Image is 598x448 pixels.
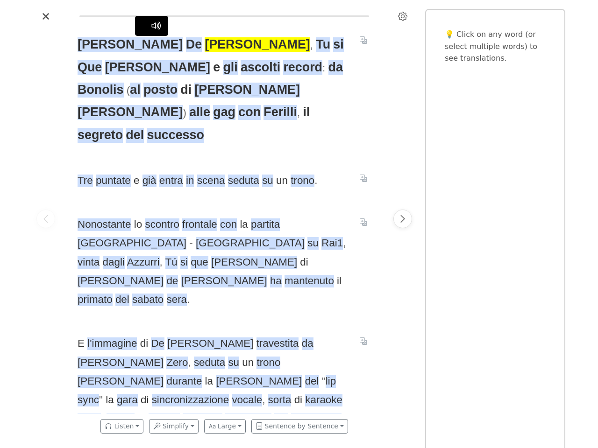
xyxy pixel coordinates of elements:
span: posto [143,83,178,98]
button: Previous page [36,210,55,228]
span: [PERSON_NAME] [78,37,183,52]
span: questa [149,413,180,426]
span: , [262,394,265,406]
span: sabato [132,294,164,306]
span: di [294,394,302,406]
span: e [134,175,139,187]
span: in [186,175,194,187]
span: gara [117,394,138,406]
span: già [274,413,288,426]
span: gli [223,60,237,75]
span: di [140,337,148,350]
span: , [297,107,300,119]
span: lip [326,375,336,388]
span: un [276,175,288,187]
span: da [302,337,313,350]
button: Large [204,419,246,434]
span: Tu [316,37,330,52]
span: , [343,237,346,249]
span: ha [270,275,282,287]
span: puntate [96,175,131,187]
span: di [180,83,192,98]
span: Tre [78,175,93,187]
span: [PERSON_NAME] [181,275,267,287]
span: al [130,83,140,98]
span: entra [159,175,183,187]
span: un [242,357,254,369]
span: di [300,256,308,269]
span: Ferilli [263,105,297,120]
span: [PERSON_NAME] [78,375,164,388]
span: ) [183,107,186,119]
span: [GEOGRAPHIC_DATA] [78,237,186,250]
span: si [333,37,343,52]
span: ( [127,84,130,96]
span: del [305,375,319,388]
span: sincronizzazione [152,394,229,406]
span: su [307,237,319,250]
span: ascolti [241,60,280,75]
span: su [262,175,273,187]
span: gag [213,105,235,120]
span: l'immagine [87,337,137,350]
span: primato [78,294,113,306]
span: sembrava [225,413,271,426]
span: prefigurare [291,413,342,426]
span: su [228,357,239,369]
span: Nonostante [78,218,131,231]
span: novità [107,413,135,426]
span: partita [251,218,280,231]
span: del [126,128,144,143]
span: [PERSON_NAME] [78,357,164,369]
span: , [310,39,313,51]
span: Tú [165,256,178,269]
span: alle [189,105,210,120]
span: la [240,218,248,231]
span: Bonolis [78,83,124,98]
span: [PERSON_NAME] [216,375,302,388]
span: " [99,394,103,406]
span: record [283,60,322,75]
span: la [205,375,213,388]
span: , [101,413,104,425]
span: Rai1 [321,237,343,250]
span: segreto [78,128,123,143]
span: sera [167,294,187,306]
span: del [115,294,129,306]
span: de [166,275,178,287]
span: : [322,62,325,74]
span: trono [291,175,314,187]
span: già [142,175,157,187]
span: muto [78,413,101,426]
span: [PERSON_NAME] [105,60,210,75]
span: dagli [103,256,125,269]
span: De [186,37,202,52]
button: Listen [100,419,143,434]
span: , [188,357,191,368]
span: sorta [268,394,292,406]
span: stagione [183,413,222,426]
span: seduta [228,175,259,187]
span: frontale [182,218,217,231]
span: travestita [256,337,299,350]
span: " [322,375,326,387]
span: karaoke [305,394,342,406]
span: - [189,237,192,249]
span: vinta [78,256,100,269]
button: Translate sentence [356,173,371,184]
span: scontro [145,218,179,231]
span: , [160,256,163,268]
span: e [213,60,220,75]
button: Close [38,9,53,24]
span: que [191,256,208,269]
span: vocale [232,394,262,406]
span: [PERSON_NAME] [205,37,310,52]
span: [GEOGRAPHIC_DATA] [196,237,305,250]
span: . [314,175,317,186]
span: la [106,394,114,406]
button: Translate sentence [356,336,371,347]
span: E [78,337,85,350]
span: mantenuto [285,275,334,287]
span: durante [166,375,202,388]
span: scena [197,175,225,187]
